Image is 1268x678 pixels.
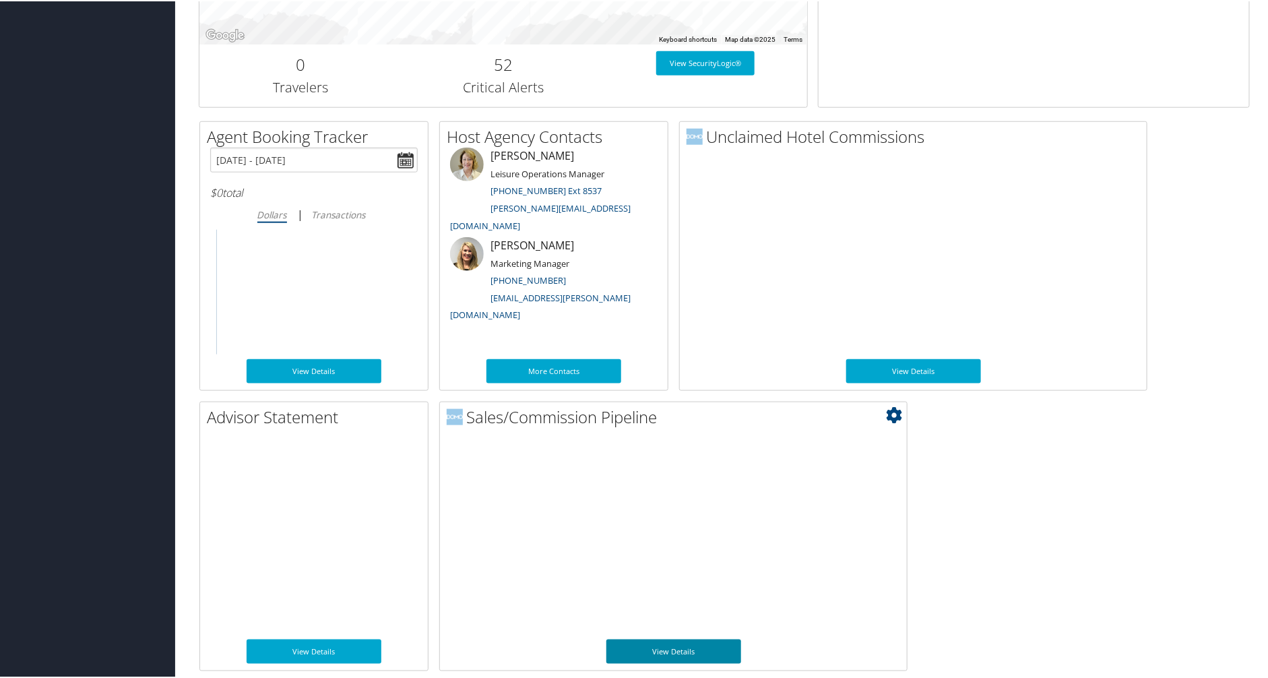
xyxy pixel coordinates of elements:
h3: Critical Alerts [412,77,595,96]
a: Terms [784,34,803,42]
button: Keyboard shortcuts [660,34,718,43]
span: $0 [210,184,222,199]
a: Open this area in Google Maps (opens a new window) [203,26,247,43]
img: domo-logo.png [447,408,463,424]
h2: Unclaimed Hotel Commissions [687,124,1147,147]
img: ali-moffitt.jpg [450,236,484,270]
h2: Agent Booking Tracker [207,124,428,147]
a: [EMAIL_ADDRESS][PERSON_NAME][DOMAIN_NAME] [450,290,631,320]
div: | [210,205,418,222]
small: Marketing Manager [490,256,569,268]
a: View Details [247,638,381,662]
h2: Sales/Commission Pipeline [447,404,907,427]
li: [PERSON_NAME] [443,236,664,326]
a: View Details [247,358,381,382]
h3: Travelers [210,77,392,96]
img: meredith-price.jpg [450,146,484,180]
a: [PERSON_NAME][EMAIL_ADDRESS][DOMAIN_NAME] [450,201,631,230]
img: domo-logo.png [687,127,703,144]
h2: Advisor Statement [207,404,428,427]
li: [PERSON_NAME] [443,146,664,236]
i: Dollars [257,207,287,220]
a: View Details [846,358,981,382]
img: Google [203,26,247,43]
h2: 0 [210,52,392,75]
span: Map data ©2025 [726,34,776,42]
a: More Contacts [486,358,621,382]
h2: 52 [412,52,595,75]
a: View Details [606,638,741,662]
h6: total [210,184,418,199]
h2: Host Agency Contacts [447,124,668,147]
small: Leisure Operations Manager [490,166,604,179]
i: Transactions [312,207,366,220]
a: [PHONE_NUMBER] Ext 8537 [490,183,602,195]
a: [PHONE_NUMBER] [490,273,566,285]
a: View SecurityLogic® [656,50,755,74]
